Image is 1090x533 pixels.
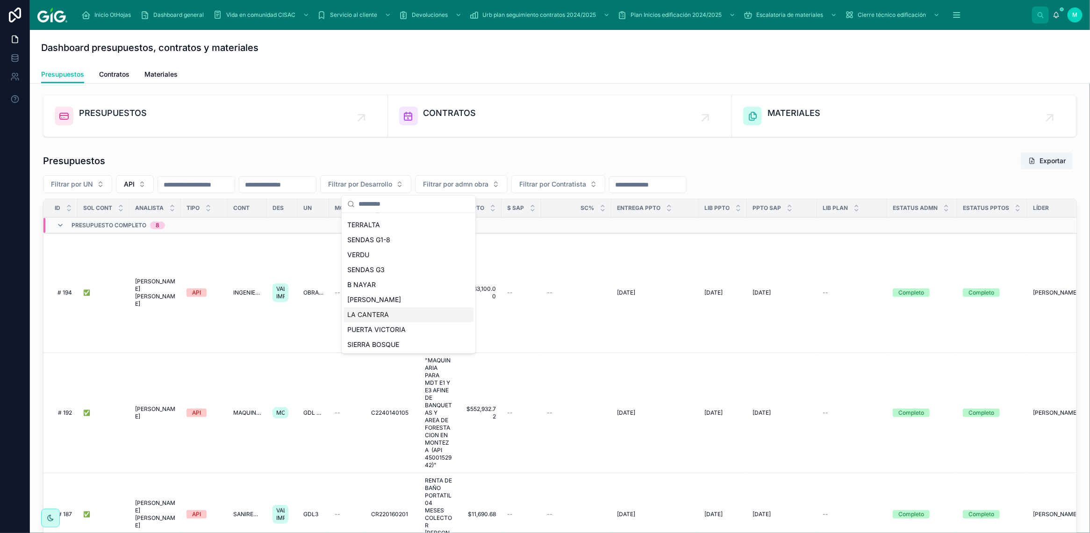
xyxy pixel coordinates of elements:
span: ✅ [83,409,90,417]
div: 8 [156,222,159,230]
a: [DATE] [704,289,741,296]
span: GDL TERRENOS [303,409,323,417]
span: Líder [1033,204,1049,212]
a: [DATE] [753,409,811,417]
a: [DATE] [617,289,693,296]
span: Filtrar por admn obra [423,180,488,189]
span: PPTO SAP [753,204,781,212]
span: Urb plan seguimiento contratos 2024/2025 [482,11,596,19]
span: -- [507,409,513,417]
span: SC% [581,204,594,212]
a: Presupuestos [41,66,84,84]
a: -- [507,289,536,296]
span: [DATE] [617,409,635,417]
span: $ SAP [507,204,524,212]
span: [DATE] [617,511,635,518]
span: # 192 [55,409,72,417]
span: Cierre técnico edificación [858,11,926,19]
a: Completo [893,409,952,417]
a: Cierre técnico edificación [842,7,945,23]
span: UN [303,204,312,212]
a: Urb plan seguimiento contratos 2024/2025 [466,7,615,23]
span: M [1073,11,1078,19]
span: Filtrar por Desarrollo [328,180,392,189]
a: Materiales [144,66,178,85]
a: Completo [963,288,1022,297]
span: INGENIERIA METJ CONSTRUCCIONES S.A. DE C.V. 2300002076 [233,289,261,296]
span: [DATE] [704,289,723,296]
a: $863,100.00 [464,285,496,300]
button: Select Button [415,175,508,193]
a: Plan Inicios edificación 2024/2025 [615,7,740,23]
span: Servicio al cliente [330,11,377,19]
span: CR220160201 [371,511,408,518]
div: Suggestions [342,213,475,353]
span: CONTRATOS [423,107,476,120]
a: "MAQUINARIA PARA MDT E1 Y E3 AFINE DE BANQUETAS Y AREA DE FORESTACION EN MONTEZA (API 4500152942)" [425,357,452,469]
a: [DATE] [753,511,811,518]
button: Exportar [1021,152,1073,169]
a: Vida en comunidad CISAC [210,7,314,23]
span: LA CANTERA [347,310,389,320]
a: [DATE] [617,511,693,518]
span: [DATE] [704,511,723,518]
span: -- [335,511,340,518]
a: Escalatoria de materiales [740,7,842,23]
span: [PERSON_NAME] [PERSON_NAME] [135,499,175,529]
span: Devoluciones [412,11,448,19]
a: ✅ [83,511,124,518]
span: SENDAS G1-8 [347,236,390,245]
button: Select Button [116,175,154,193]
div: Completo [898,409,924,417]
button: Select Button [43,175,112,193]
a: Completo [893,288,952,297]
a: MONTEZA [272,405,292,420]
span: MOD [335,204,348,212]
span: GDL3 [303,511,318,518]
span: Analista [135,204,164,212]
a: -- [507,409,536,417]
img: App logo [37,7,67,22]
a: [DATE] [617,409,693,417]
span: SOL CONT [83,204,112,212]
a: $552,932.72 [464,405,496,420]
span: Cont [233,204,250,212]
span: Plan Inicios edificación 2024/2025 [631,11,722,19]
span: SENDAS G3 [347,266,385,275]
span: VALLE IMPERIAL [276,507,285,522]
span: PRESUPUESTOS [79,107,147,120]
span: [PERSON_NAME] [1033,511,1078,518]
a: OBRA TERCEROS [303,289,323,296]
span: LIB PPTO [704,204,730,212]
a: [DATE] [704,511,741,518]
span: -- [823,409,828,417]
a: Contratos [99,66,129,85]
span: -- [547,289,552,296]
span: -- [547,511,552,518]
a: # 187 [55,511,72,518]
a: MATERIALES [732,95,1076,137]
a: -- [547,511,606,518]
a: MAQUINARIA CONSTRUCTORA CIG 2800000228 [233,409,261,417]
span: VERDU [347,251,369,260]
button: Select Button [511,175,605,193]
span: [PERSON_NAME] [1033,409,1078,417]
a: C2240140105 [371,409,414,417]
a: -- [335,289,360,296]
span: Filtrar por Contratista [519,180,586,189]
span: SANIRENT DE MEXICO S.A. DE C.V. 2400001756 [233,511,261,518]
span: MATERIALES [767,107,820,120]
span: ✅ [83,289,90,296]
a: [PERSON_NAME] [135,405,175,420]
span: B NAYAR [347,281,376,290]
span: Des [272,204,284,212]
a: -- [823,409,882,417]
a: Servicio al cliente [314,7,396,23]
a: Completo [963,409,1022,417]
